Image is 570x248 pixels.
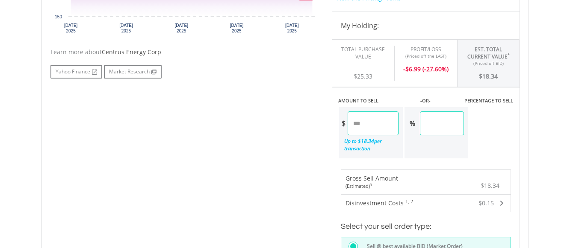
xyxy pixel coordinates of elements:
[341,221,511,233] h3: Select your sell order type:
[339,135,399,154] div: Up to $ per transaction
[339,111,348,135] div: $
[405,198,413,204] sup: 1, 2
[354,72,372,80] span: $25.33
[481,181,499,190] span: $18.34
[339,46,388,60] div: Total Purchase Value
[482,72,498,80] span: 18.34
[174,23,188,33] text: [DATE] 2025
[50,48,319,56] div: Learn more about
[55,15,62,19] text: 150
[285,23,299,33] text: [DATE] 2025
[346,174,398,190] div: Gross Sell Amount
[370,182,372,187] sup: 3
[464,97,513,104] label: PERCENTAGE TO SELL
[478,199,494,207] span: $0.15
[464,60,513,66] div: (Priced off BID)
[102,48,161,56] span: Centrus Energy Corp
[401,46,451,53] div: Profit/Loss
[341,20,511,31] h4: My Holding:
[401,59,451,73] div: $
[346,183,398,190] div: (Estimated)
[464,46,513,60] div: Est. Total Current Value
[346,199,404,207] span: Disinvestment Costs
[361,137,374,145] span: 18.34
[119,23,133,33] text: [DATE] 2025
[50,65,102,79] a: Yahoo Finance
[401,53,451,59] div: (Priced off the LAST)
[403,65,405,73] span: -
[409,65,449,73] span: 6.99 (-27.60%)
[464,66,513,81] div: $
[405,111,420,135] div: %
[420,97,431,104] label: -OR-
[64,23,78,33] text: [DATE] 2025
[230,23,244,33] text: [DATE] 2025
[104,65,162,79] a: Market Research
[338,97,378,104] label: AMOUNT TO SELL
